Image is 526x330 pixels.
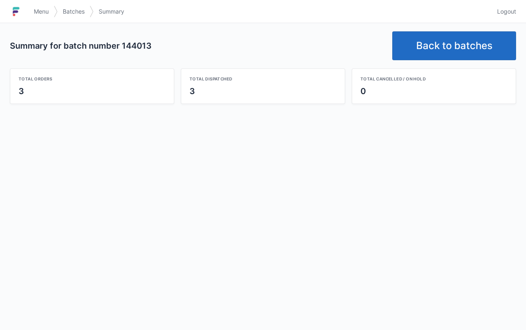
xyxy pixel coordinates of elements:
[10,5,22,18] img: logo-small.jpg
[99,7,124,16] span: Summary
[29,4,54,19] a: Menu
[34,7,49,16] span: Menu
[497,7,516,16] span: Logout
[360,75,507,82] div: Total cancelled / on hold
[94,4,129,19] a: Summary
[10,40,386,52] h2: Summary for batch number 144013
[190,75,336,82] div: Total dispatched
[492,4,516,19] a: Logout
[19,85,166,97] div: 3
[392,31,516,60] a: Back to batches
[360,85,507,97] div: 0
[90,2,94,21] img: svg>
[63,7,85,16] span: Batches
[58,4,90,19] a: Batches
[190,85,336,97] div: 3
[19,75,166,82] div: Total orders
[54,2,58,21] img: svg>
